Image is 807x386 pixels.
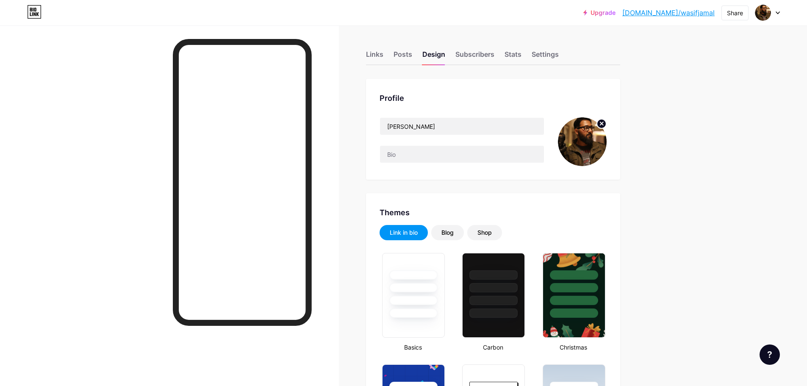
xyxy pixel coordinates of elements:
[583,9,616,16] a: Upgrade
[477,228,492,237] div: Shop
[380,146,544,163] input: Bio
[380,92,607,104] div: Profile
[394,49,412,64] div: Posts
[366,49,383,64] div: Links
[540,343,607,352] div: Christmas
[460,343,526,352] div: Carbon
[727,8,743,17] div: Share
[755,5,771,21] img: wasifjamal
[455,49,494,64] div: Subscribers
[558,117,607,166] img: wasifjamal
[380,118,544,135] input: Name
[505,49,521,64] div: Stats
[441,228,454,237] div: Blog
[380,207,607,218] div: Themes
[532,49,559,64] div: Settings
[622,8,715,18] a: [DOMAIN_NAME]/wasifjamal
[422,49,445,64] div: Design
[390,228,418,237] div: Link in bio
[380,343,446,352] div: Basics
